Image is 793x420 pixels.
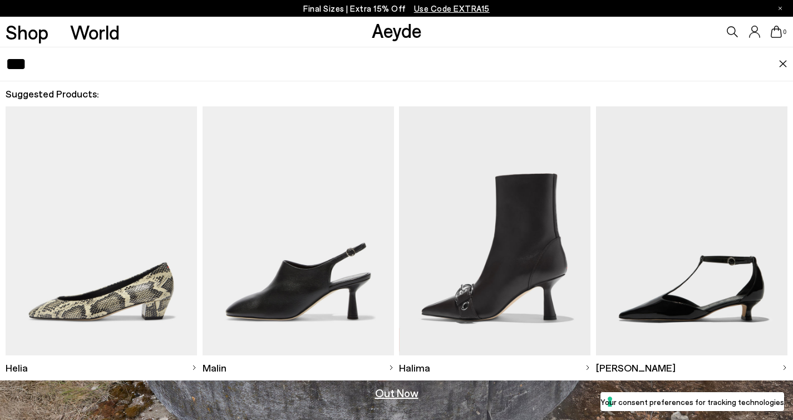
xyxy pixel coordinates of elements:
h2: Suggested Products: [6,87,787,101]
a: Malin [203,355,394,380]
label: Your consent preferences for tracking technologies [600,396,784,408]
span: 0 [782,29,787,35]
span: Helia [6,361,28,375]
img: Descriptive text [399,106,590,355]
img: svg%3E [191,365,197,370]
img: svg%3E [782,365,787,370]
a: Out Now [375,387,418,398]
p: Final Sizes | Extra 15% Off [303,2,490,16]
img: Descriptive text [203,106,394,355]
a: Halima [399,355,590,380]
img: Descriptive text [6,106,197,355]
img: Descriptive text [596,106,787,355]
img: svg%3E [388,365,394,370]
button: Your consent preferences for tracking technologies [600,392,784,411]
a: Aeyde [372,18,422,42]
span: Halima [399,361,430,375]
img: close.svg [779,60,787,68]
span: [PERSON_NAME] [596,361,676,375]
span: Malin [203,361,226,375]
a: 0 [771,26,782,38]
a: Helia [6,355,197,380]
span: Navigate to /collections/ss25-final-sizes [414,3,490,13]
a: World [70,22,120,42]
a: Shop [6,22,48,42]
h3: Pre-Fall '25 [351,362,443,382]
a: [PERSON_NAME] [596,355,787,380]
img: svg%3E [585,365,590,370]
